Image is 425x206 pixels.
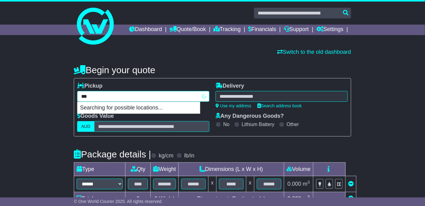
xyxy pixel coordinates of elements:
sup: 3 [308,180,310,184]
a: Financials [248,25,276,35]
label: lb/in [184,153,194,159]
a: Search address book [257,103,302,108]
span: 0.000 [288,196,301,202]
sup: 3 [308,195,310,199]
a: Dashboard [129,25,162,35]
td: Dimensions in Centimetre(s) [179,192,284,206]
td: 0 [125,192,151,206]
a: Add new item [348,196,354,202]
label: No [223,121,229,127]
td: Volume [284,163,313,176]
h4: Begin your quote [74,65,351,75]
span: © One World Courier 2025. All rights reserved. [74,199,163,204]
a: Switch to the old dashboard [277,49,351,55]
td: Weight [151,163,179,176]
label: Other [287,121,299,127]
a: Settings [316,25,344,35]
td: x [209,176,216,192]
td: Type [74,163,125,176]
td: Dimensions (L x W x H) [179,163,284,176]
a: Remove this item [348,181,354,187]
a: Use my address [216,103,251,108]
td: x [246,176,254,192]
a: Tracking [213,25,240,35]
a: Quote/Book [170,25,206,35]
span: m [303,196,310,202]
p: Searching for possible locations... [77,102,200,114]
td: Total [74,192,125,206]
label: Delivery [216,83,244,89]
label: AUD [77,121,94,132]
td: Qty [125,163,151,176]
td: Kilo(s) [151,192,179,206]
label: Any Dangerous Goods? [216,113,284,120]
span: 0.000 [288,181,301,187]
label: Lithium Battery [242,121,275,127]
label: Goods Value [77,113,114,120]
a: Support [284,25,309,35]
h4: Package details | [74,149,151,159]
label: kg/cm [159,153,173,159]
typeahead: Please provide city [77,91,209,102]
span: 0 [154,196,157,202]
span: m [303,181,310,187]
label: Pickup [77,83,102,89]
